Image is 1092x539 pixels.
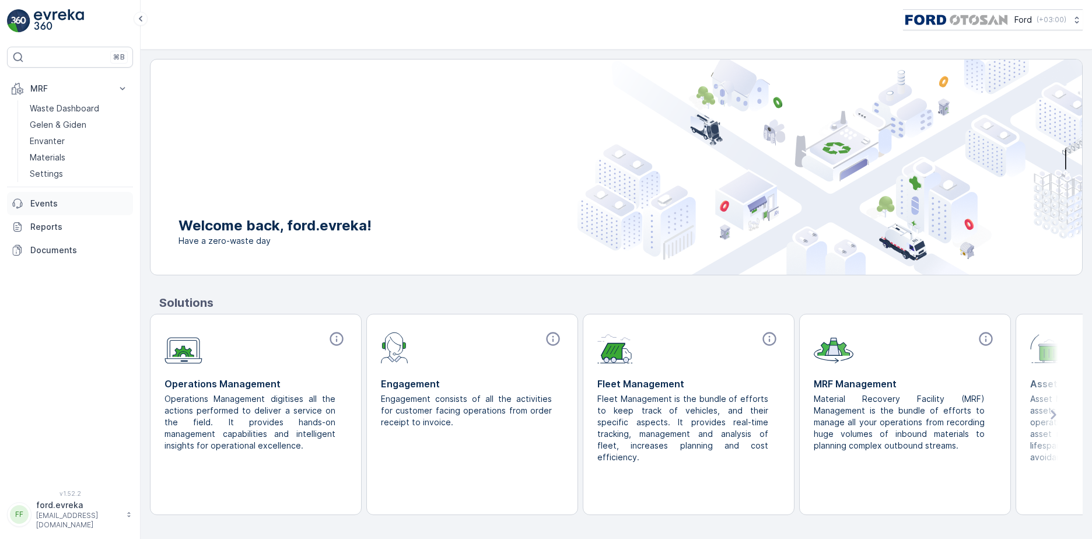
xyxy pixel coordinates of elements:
img: module-icon [814,331,853,363]
p: Operations Management [164,377,347,391]
p: Welcome back, ford.evreka! [178,216,372,235]
div: FF [10,505,29,524]
a: Gelen & Giden [25,117,133,133]
p: Engagement [381,377,563,391]
span: Have a zero-waste day [178,235,372,247]
p: Material Recovery Facility (MRF) Management is the bundle of efforts to manage all your operation... [814,393,987,452]
img: module-icon [381,331,408,363]
p: ford.evreka [36,499,120,511]
button: Ford(+03:00) [903,9,1083,30]
img: image_17_ZEg4Tyq.png [903,13,1010,26]
p: Fleet Management [597,377,780,391]
p: Ford [1014,14,1032,26]
img: module-icon [164,331,202,364]
img: module-icon [597,331,633,363]
span: v 1.52.2 [7,490,133,497]
p: [EMAIL_ADDRESS][DOMAIN_NAME] [36,511,120,530]
a: Reports [7,215,133,239]
a: Documents [7,239,133,262]
p: Materials [30,152,65,163]
button: FFford.evreka[EMAIL_ADDRESS][DOMAIN_NAME] [7,499,133,530]
a: Events [7,192,133,215]
img: logo [7,9,30,33]
img: logo_light-DOdMpM7g.png [34,9,84,33]
img: city illustration [577,60,1082,275]
p: Engagement consists of all the activities for customer facing operations from order receipt to in... [381,393,554,428]
p: Events [30,198,128,209]
p: Operations Management digitises all the actions performed to deliver a service on the field. It p... [164,393,338,452]
p: Documents [30,244,128,256]
p: Reports [30,221,128,233]
a: Materials [25,149,133,166]
p: MRF [30,83,110,94]
p: ( +03:00 ) [1037,15,1066,24]
p: Envanter [30,135,65,147]
p: Gelen & Giden [30,119,86,131]
a: Envanter [25,133,133,149]
a: Settings [25,166,133,182]
p: ⌘B [113,52,125,62]
button: MRF [7,77,133,100]
p: Settings [30,168,63,180]
p: MRF Management [814,377,996,391]
p: Fleet Management is the bundle of efforts to keep track of vehicles, and their specific aspects. ... [597,393,771,463]
p: Waste Dashboard [30,103,99,114]
p: Solutions [159,294,1083,311]
a: Waste Dashboard [25,100,133,117]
